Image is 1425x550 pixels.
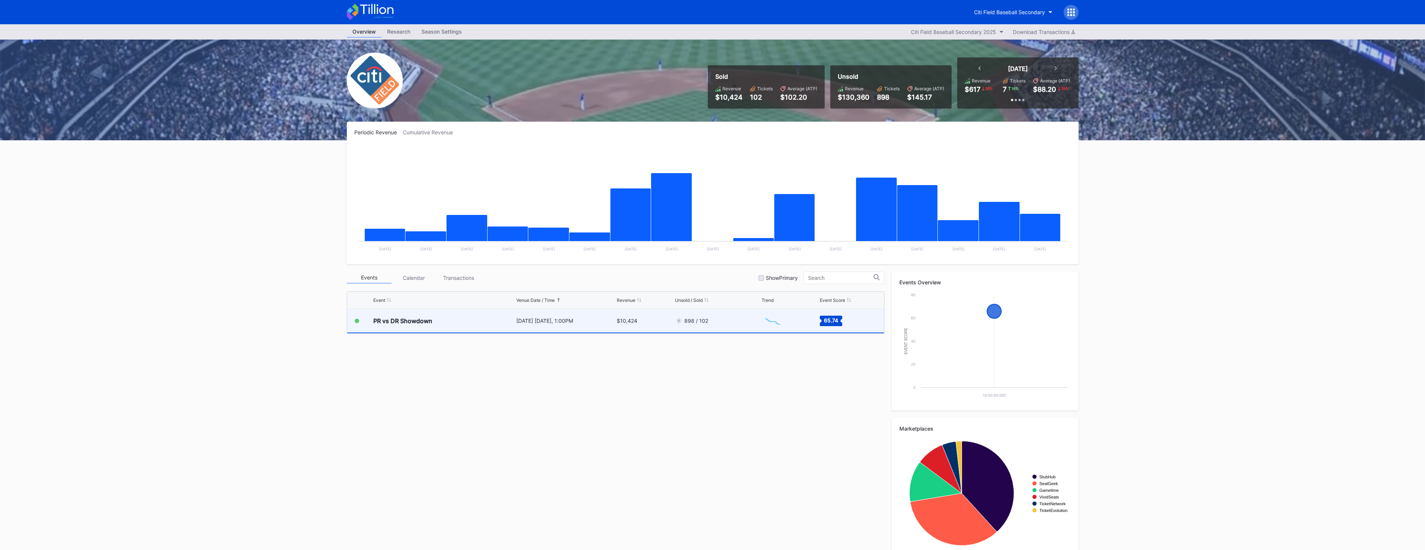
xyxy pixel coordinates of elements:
text: [DATE] [542,247,555,251]
text: [DATE] [584,247,596,251]
text: Gametime [1039,488,1059,493]
text: 80 [911,293,915,297]
text: [DATE] [747,247,760,251]
div: $10,424 [617,318,637,324]
button: Citi Field Baseball Secondary [968,5,1058,19]
div: Transactions [436,272,481,284]
div: Average (ATP) [914,86,944,91]
div: Marketplaces [899,425,1071,432]
svg: Chart title [899,291,1071,403]
text: [DATE] [420,247,432,251]
svg: Chart title [899,437,1071,549]
text: SeatGeek [1039,481,1058,486]
svg: Chart title [354,145,1071,257]
div: Tickets [884,86,900,91]
div: 16 % [1011,85,1019,91]
svg: Chart title [762,312,784,330]
text: 20 [911,362,915,366]
text: [DATE] [665,247,678,251]
a: Overview [347,26,382,38]
div: Event Score [820,297,845,303]
div: $102.20 [780,93,817,101]
div: Events Overview [899,279,1071,285]
div: Unsold [838,73,944,80]
div: Calendar [392,272,436,284]
div: 898 / 102 [684,318,708,324]
div: Events [347,272,392,284]
text: StubHub [1039,475,1056,479]
text: Event Score [903,328,908,354]
div: Download Transactions [1013,29,1075,35]
div: Season Settings [416,26,467,37]
div: 7 [1003,85,1006,93]
div: Show Primary [766,275,798,281]
text: 65.74 [824,317,838,323]
button: Citi Field Baseball Secondary 2025 [907,27,1007,37]
input: Search [808,275,874,281]
div: Revenue [845,86,864,91]
div: Venue Date / Time [516,297,555,303]
div: $88.20 [1033,85,1056,93]
div: Trend [762,297,774,303]
div: $130,360 [838,93,869,101]
text: 40 [911,339,915,343]
text: [DATE] [870,247,883,251]
text: [DATE] [625,247,637,251]
text: TicketEvolution [1039,508,1067,513]
text: [DATE] [993,247,1005,251]
text: TicketNetwork [1039,501,1066,506]
a: Season Settings [416,26,467,38]
text: 0 [913,385,915,390]
div: 102 [750,93,773,101]
div: Cumulative Revenue [403,129,459,135]
div: $617 [965,85,980,93]
div: Tickets [757,86,773,91]
div: Sold [715,73,817,80]
div: Event [373,297,385,303]
div: Citi Field Baseball Secondary [974,9,1045,15]
div: 29 % [984,85,993,91]
text: 60 [911,316,915,320]
button: Download Transactions [1009,27,1079,37]
div: 39 % [1060,85,1069,91]
div: $10,424 [715,93,743,101]
div: Citi Field Baseball Secondary 2025 [911,29,996,35]
text: [DATE] [911,247,923,251]
text: 18:00:00.000 [983,393,1006,397]
div: Research [382,26,416,37]
div: Average (ATP) [787,86,817,91]
text: [DATE] [788,247,800,251]
div: Revenue [972,78,990,84]
div: Average (ATP) [1040,78,1070,84]
text: [DATE] [952,247,964,251]
a: Research [382,26,416,38]
text: VividSeats [1039,495,1059,499]
img: Citi_Field_Baseball_Secondary.png [347,53,403,109]
div: Revenue [617,297,635,303]
div: Revenue [722,86,741,91]
text: [DATE] [461,247,473,251]
text: [DATE] [1034,247,1046,251]
text: [DATE] [706,247,719,251]
div: 898 [877,93,900,101]
div: PR vs DR Showdown [373,317,432,325]
div: [DATE] [1008,65,1028,72]
div: Unsold / Sold [675,297,703,303]
div: Periodic Revenue [354,129,403,135]
text: [DATE] [829,247,841,251]
div: Tickets [1010,78,1026,84]
text: [DATE] [502,247,514,251]
div: [DATE] [DATE], 1:00PM [516,318,615,324]
text: [DATE] [379,247,391,251]
div: $145.17 [907,93,944,101]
